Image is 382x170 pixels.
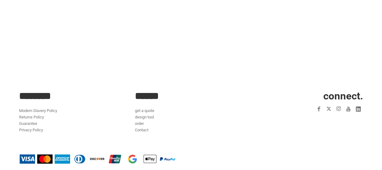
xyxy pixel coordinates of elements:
img: Diners Club [72,154,88,164]
a: design tool [135,115,154,119]
img: Apple Pay [142,154,158,164]
img: Google Pay [125,154,140,164]
img: American Express [55,154,70,164]
a: Returns Policy [19,115,44,119]
a: Privacy Policy [19,128,43,132]
a: get a quote [135,108,154,113]
h2: CONNECT. [251,91,363,101]
img: China UnionPay [107,154,123,164]
iframe: Customer reviews powered by Trustpilot [7,9,376,82]
a: Guarantee [19,121,37,126]
iframe: Customer reviews powered by Trustpilot [278,118,363,125]
img: Discover [90,154,105,164]
img: PayPal [160,157,175,161]
img: Visa [20,154,35,164]
a: Modern Slavery Policy [19,108,57,113]
a: Contact [135,128,148,132]
img: Mastercard [37,154,53,164]
a: order [135,121,144,126]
